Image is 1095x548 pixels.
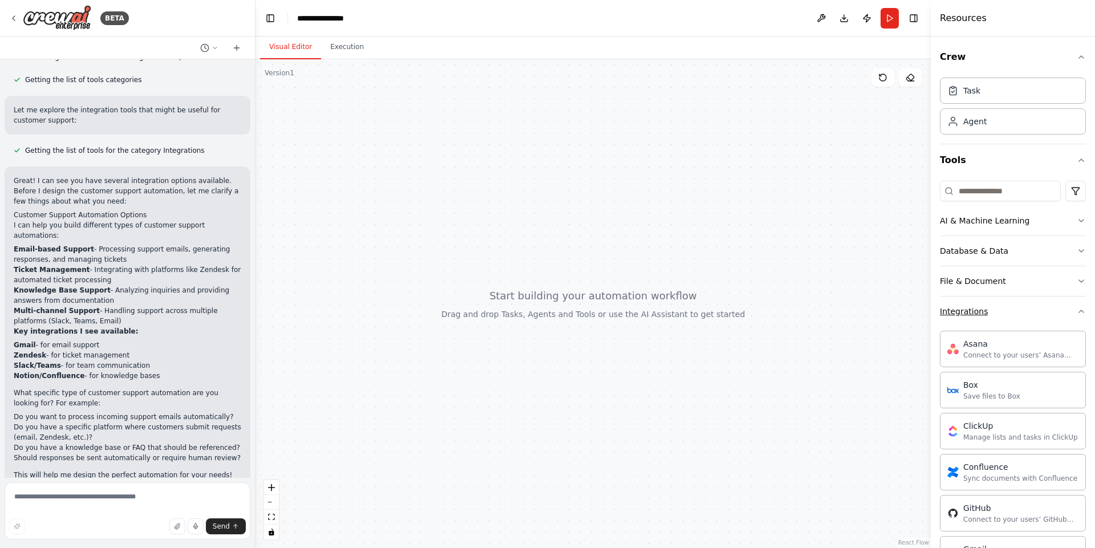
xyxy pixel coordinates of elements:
[906,10,922,26] button: Hide right sidebar
[14,245,94,253] strong: Email-based Support
[14,372,84,380] strong: Notion/Confluence
[940,245,1008,257] div: Database & Data
[169,518,185,534] button: Upload files
[940,236,1086,266] button: Database & Data
[14,176,241,206] p: Great! I can see you have several integration options available. Before I design the customer sup...
[940,73,1086,144] div: Crew
[14,306,241,326] li: - Handling support across multiple platforms (Slack, Teams, Email)
[940,41,1086,73] button: Crew
[14,388,241,408] p: What specific type of customer support automation are you looking for? For example:
[100,11,129,25] div: BETA
[321,35,373,59] button: Execution
[14,470,241,480] p: This will help me design the perfect automation for your needs!
[947,384,959,396] img: Box
[963,420,1078,432] div: ClickUp
[14,266,90,274] strong: Ticket Management
[940,11,987,25] h4: Resources
[264,510,279,525] button: fit view
[213,522,230,531] span: Send
[963,116,987,127] div: Agent
[14,327,139,335] strong: Key integrations I see available:
[14,362,61,370] strong: Slack/Teams
[25,75,141,84] span: Getting the list of tools categories
[23,5,91,31] img: Logo
[947,508,959,519] img: GitHub
[940,306,988,317] div: Integrations
[963,392,1020,401] div: Save files to Box
[947,343,959,355] img: Asana
[14,244,241,265] li: - Processing support emails, generating responses, and managing tickets
[940,297,1086,326] button: Integrations
[14,360,241,371] li: - for team communication
[14,443,241,453] li: Do you have a knowledge base or FAQ that should be referenced?
[963,338,1078,350] div: Asana
[963,351,1078,360] div: Connect to your users’ Asana accounts
[260,35,321,59] button: Visual Editor
[14,220,241,241] p: I can help you build different types of customer support automations:
[940,144,1086,176] button: Tools
[947,466,959,478] img: Confluence
[206,518,246,534] button: Send
[264,480,279,539] div: React Flow controls
[264,480,279,495] button: zoom in
[940,206,1086,236] button: AI & Machine Learning
[264,495,279,510] button: zoom out
[14,350,241,360] li: - for ticket management
[14,371,241,381] li: - for knowledge bases
[940,215,1029,226] div: AI & Machine Learning
[963,502,1078,514] div: GitHub
[264,525,279,539] button: toggle interactivity
[940,275,1006,287] div: File & Document
[188,518,204,534] button: Click to speak your automation idea
[14,422,241,443] li: Do you have a specific platform where customers submit requests (email, Zendesk, etc.)?
[14,351,46,359] strong: Zendesk
[14,412,241,422] li: Do you want to process incoming support emails automatically?
[14,307,100,315] strong: Multi-channel Support
[25,146,205,155] span: Getting the list of tools for the category Integrations
[898,539,929,546] a: React Flow attribution
[963,515,1078,524] div: Connect to your users’ GitHub accounts
[14,453,241,463] li: Should responses be sent automatically or require human review?
[262,10,278,26] button: Hide left sidebar
[963,379,1020,391] div: Box
[14,340,241,350] li: - for email support
[963,461,1077,473] div: Confluence
[947,425,959,437] img: ClickUp
[963,85,980,96] div: Task
[14,286,111,294] strong: Knowledge Base Support
[940,266,1086,296] button: File & Document
[14,105,241,125] p: Let me explore the integration tools that might be useful for customer support:
[14,265,241,285] li: - Integrating with platforms like Zendesk for automated ticket processing
[228,41,246,55] button: Start a new chat
[14,341,36,349] strong: Gmail
[265,68,294,78] div: Version 1
[9,518,25,534] button: Improve this prompt
[963,433,1078,442] div: Manage lists and tasks in ClickUp
[297,13,355,24] nav: breadcrumb
[14,210,241,220] h2: Customer Support Automation Options
[14,285,241,306] li: - Analyzing inquiries and providing answers from documentation
[196,41,223,55] button: Switch to previous chat
[963,474,1077,483] div: Sync documents with Confluence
